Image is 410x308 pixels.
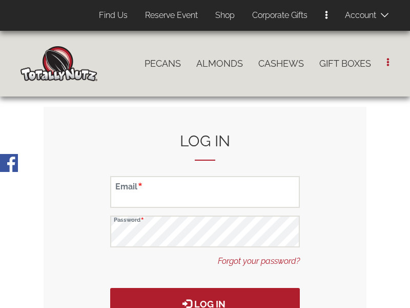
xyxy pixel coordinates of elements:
a: Find Us [91,6,135,26]
a: Corporate Gifts [244,6,315,26]
input: Email [110,176,300,208]
a: Gift Boxes [312,53,379,74]
a: Almonds [189,53,251,74]
a: Cashews [251,53,312,74]
a: Reserve Event [137,6,206,26]
a: Shop [208,6,242,26]
a: Forgot your password? [218,256,300,267]
h2: Log in [110,132,300,161]
a: Pecans [137,53,189,74]
img: Home [20,46,97,81]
